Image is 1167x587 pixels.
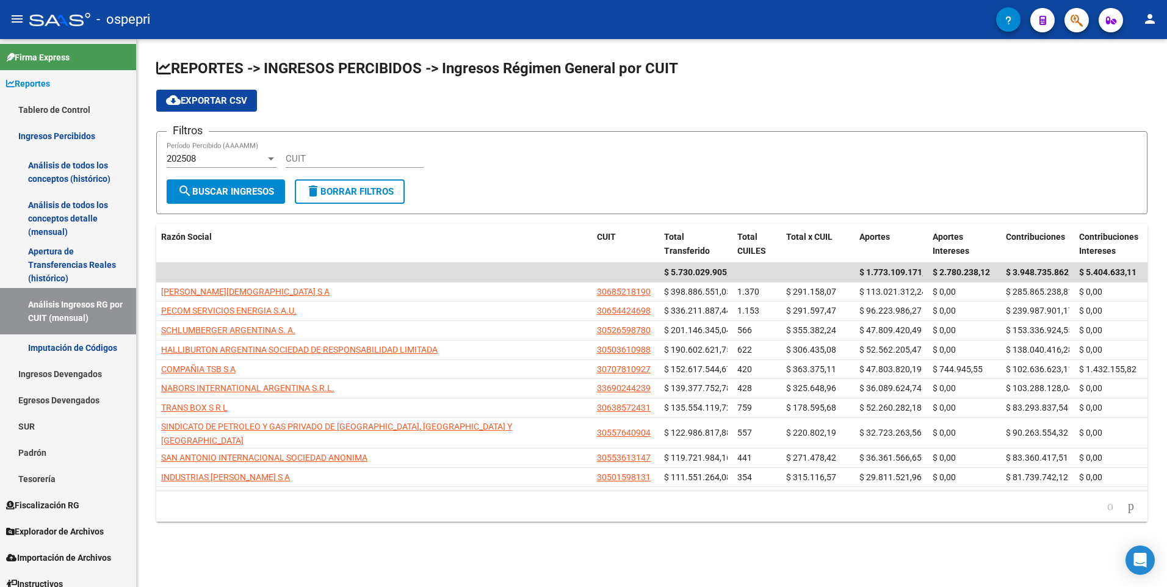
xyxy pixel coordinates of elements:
[167,153,196,164] span: 202508
[1006,267,1080,277] span: $ 3.948.735.862,57
[178,184,192,198] mat-icon: search
[781,224,854,264] datatable-header-cell: Total x CUIL
[933,364,983,374] span: $ 744.945,55
[1006,232,1065,242] span: Contribuciones
[597,306,651,315] span: 30654424698
[1102,500,1119,513] a: go to previous page
[786,325,836,335] span: $ 355.382,24
[737,453,752,463] span: 441
[732,224,781,264] datatable-header-cell: Total CUILES
[1079,383,1102,393] span: $ 0,00
[167,179,285,204] button: Buscar Ingresos
[859,453,922,463] span: $ 36.361.566,65
[597,428,651,438] span: 30557640904
[10,12,24,26] mat-icon: menu
[6,525,104,538] span: Explorador de Archivos
[6,77,50,90] span: Reportes
[786,232,833,242] span: Total x CUIL
[786,306,836,315] span: $ 291.597,47
[597,383,651,393] span: 33690244239
[737,428,752,438] span: 557
[597,325,651,335] span: 30526598780
[1125,546,1155,575] div: Open Intercom Messenger
[1074,224,1147,264] datatable-header-cell: Contribuciones Intereses
[1006,364,1073,374] span: $ 102.636.623,11
[737,325,752,335] span: 566
[1079,345,1102,355] span: $ 0,00
[161,383,334,393] span: NABORS INTERNATIONAL ARGENTINA S.R.L.
[1079,306,1102,315] span: $ 0,00
[659,224,732,264] datatable-header-cell: Total Transferido
[933,287,956,297] span: $ 0,00
[161,403,228,412] span: TRANS BOX S R L
[1006,403,1068,412] span: $ 83.293.837,54
[161,287,330,297] span: [PERSON_NAME][DEMOGRAPHIC_DATA] S A
[597,232,616,242] span: CUIT
[737,383,752,393] span: 428
[1079,428,1102,438] span: $ 0,00
[859,383,922,393] span: $ 36.089.624,74
[1006,383,1073,393] span: $ 103.288.128,04
[6,51,70,64] span: Firma Express
[859,232,890,242] span: Aportes
[737,306,759,315] span: 1.153
[737,364,752,374] span: 420
[737,287,759,297] span: 1.370
[859,345,922,355] span: $ 52.562.205,47
[859,325,922,335] span: $ 47.809.420,49
[664,472,731,482] span: $ 111.551.264,08
[597,453,651,463] span: 30553613147
[933,267,990,277] span: $ 2.780.238,12
[166,93,181,107] mat-icon: cloud_download
[859,267,934,277] span: $ 1.773.109.171,29
[1079,364,1136,374] span: $ 1.432.155,82
[737,403,752,412] span: 759
[664,345,731,355] span: $ 190.602.621,75
[156,90,257,112] button: Exportar CSV
[859,364,922,374] span: $ 47.803.820,19
[933,383,956,393] span: $ 0,00
[786,345,836,355] span: $ 306.435,08
[1006,325,1073,335] span: $ 153.336.924,55
[933,472,956,482] span: $ 0,00
[1001,224,1074,264] datatable-header-cell: Contribuciones
[786,383,836,393] span: $ 325.648,96
[597,364,651,374] span: 30707810927
[1006,345,1073,355] span: $ 138.040.416,28
[96,6,150,33] span: - ospepri
[161,472,290,482] span: INDUSTRIAS [PERSON_NAME] S A
[664,364,731,374] span: $ 152.617.544,67
[306,186,394,197] span: Borrar Filtros
[178,186,274,197] span: Buscar Ingresos
[933,345,956,355] span: $ 0,00
[156,224,592,264] datatable-header-cell: Razón Social
[156,60,678,77] span: REPORTES -> INGRESOS PERCIBIDOS -> Ingresos Régimen General por CUIT
[859,403,922,412] span: $ 52.260.282,18
[1079,403,1102,412] span: $ 0,00
[161,232,212,242] span: Razón Social
[933,403,956,412] span: $ 0,00
[166,95,247,106] span: Exportar CSV
[933,453,956,463] span: $ 0,00
[664,383,731,393] span: $ 139.377.752,78
[933,325,956,335] span: $ 0,00
[664,306,731,315] span: $ 336.211.887,44
[161,453,367,463] span: SAN ANTONIO INTERNACIONAL SOCIEDAD ANONIMA
[161,364,236,374] span: COMPAÑIA TSB S A
[6,551,111,564] span: Importación de Archivos
[664,428,731,438] span: $ 122.986.817,88
[1006,306,1073,315] span: $ 239.987.901,17
[1079,472,1102,482] span: $ 0,00
[295,179,405,204] button: Borrar Filtros
[1006,428,1068,438] span: $ 90.263.554,32
[161,306,297,315] span: PECOM SERVICIOS ENERGIA S.A.U.
[597,472,651,482] span: 30501598131
[737,472,752,482] span: 354
[664,325,731,335] span: $ 201.146.345,04
[737,232,766,256] span: Total CUILES
[664,267,739,277] span: $ 5.730.029.905,09
[597,403,651,412] span: 30638572431
[859,306,922,315] span: $ 96.223.986,27
[859,428,922,438] span: $ 32.723.263,56
[161,325,295,335] span: SCHLUMBERGER ARGENTINA S. A.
